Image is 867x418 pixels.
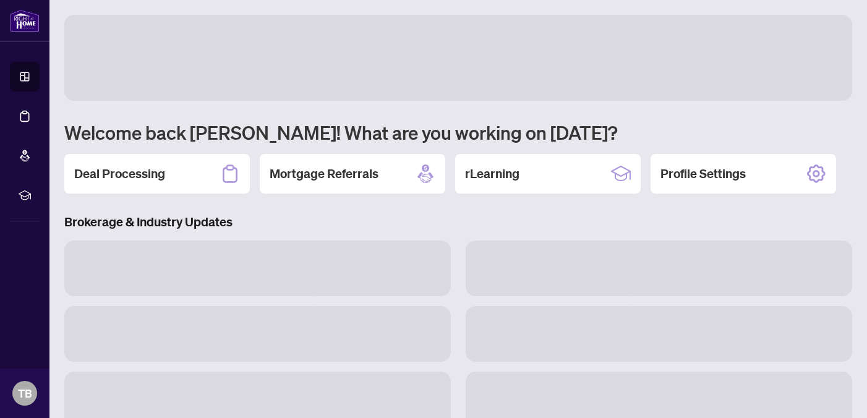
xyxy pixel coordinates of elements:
[64,121,852,144] h1: Welcome back [PERSON_NAME]! What are you working on [DATE]?
[18,385,32,402] span: TB
[270,165,378,182] h2: Mortgage Referrals
[10,9,40,32] img: logo
[660,165,746,182] h2: Profile Settings
[64,213,852,231] h3: Brokerage & Industry Updates
[74,165,165,182] h2: Deal Processing
[465,165,519,182] h2: rLearning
